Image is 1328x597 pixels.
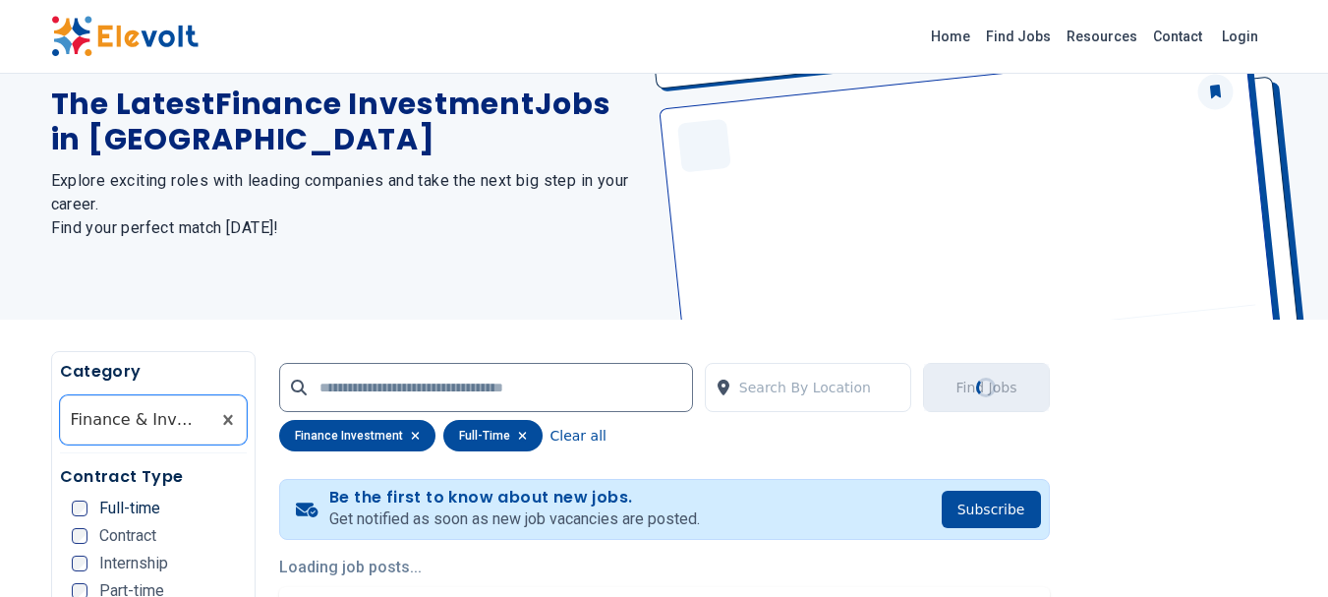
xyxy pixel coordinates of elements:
h2: Explore exciting roles with leading companies and take the next big step in your career. Find you... [51,169,641,240]
a: Home [923,21,978,52]
h5: Category [60,360,247,384]
a: Contact [1145,21,1210,52]
img: Elevolt [51,16,199,57]
div: finance investment [279,420,435,451]
iframe: Chat Widget [1230,503,1328,597]
h4: Be the first to know about new jobs. [329,488,700,507]
a: Resources [1059,21,1145,52]
input: Contract [72,528,87,544]
input: Full-time [72,501,87,516]
button: Find JobsLoading... [923,363,1049,412]
p: Get notified as soon as new job vacancies are posted. [329,507,700,531]
p: Loading job posts... [279,556,1050,579]
div: Loading... [975,377,998,399]
span: Full-time [99,501,160,516]
button: Clear all [550,420,606,451]
a: Login [1210,17,1270,56]
div: full-time [443,420,543,451]
span: Contract [99,528,156,544]
h1: The Latest Finance Investment Jobs in [GEOGRAPHIC_DATA] [51,87,641,157]
input: Internship [72,556,87,571]
h5: Contract Type [60,465,247,489]
a: Find Jobs [978,21,1059,52]
span: Internship [99,556,168,571]
button: Subscribe [942,491,1041,528]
